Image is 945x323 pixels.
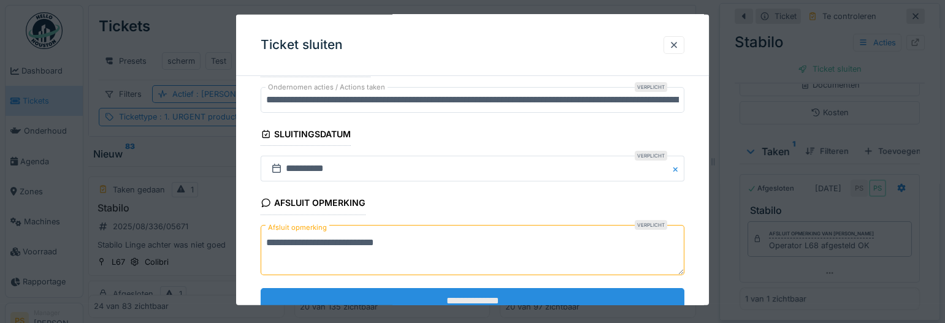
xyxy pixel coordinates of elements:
div: Afsluit opmerking [261,194,365,215]
label: Ondernomen acties / Actions taken [266,82,388,93]
h3: Ticket sluiten [261,37,343,53]
div: Verplicht [635,219,667,229]
div: Sluitingsdatum [261,125,351,146]
label: Afsluit opmerking [266,219,329,235]
div: Aangepaste velden [261,56,370,77]
div: Verplicht [635,82,667,92]
button: Close [671,156,684,181]
div: Verplicht [635,151,667,161]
